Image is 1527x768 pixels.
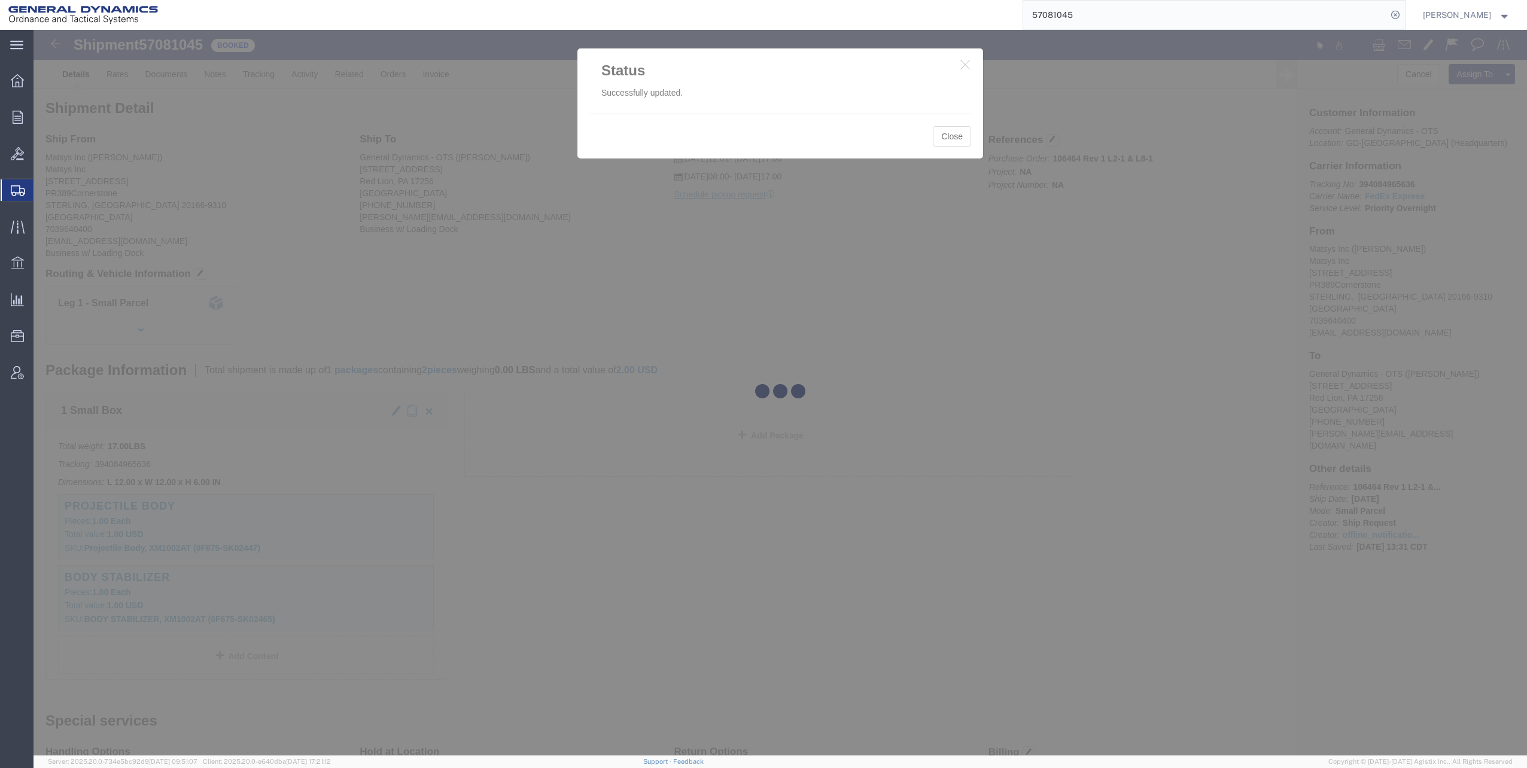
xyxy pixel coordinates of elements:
span: Server: 2025.20.0-734e5bc92d9 [48,758,197,765]
span: Timothy Kilraine [1423,8,1491,22]
input: Search for shipment number, reference number [1023,1,1387,29]
span: [DATE] 09:51:07 [149,758,197,765]
span: Copyright © [DATE]-[DATE] Agistix Inc., All Rights Reserved [1328,757,1513,767]
span: [DATE] 17:21:12 [286,758,331,765]
img: logo [8,6,158,24]
a: Support [643,758,673,765]
span: Client: 2025.20.0-e640dba [203,758,331,765]
button: [PERSON_NAME] [1422,8,1511,22]
a: Feedback [673,758,704,765]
